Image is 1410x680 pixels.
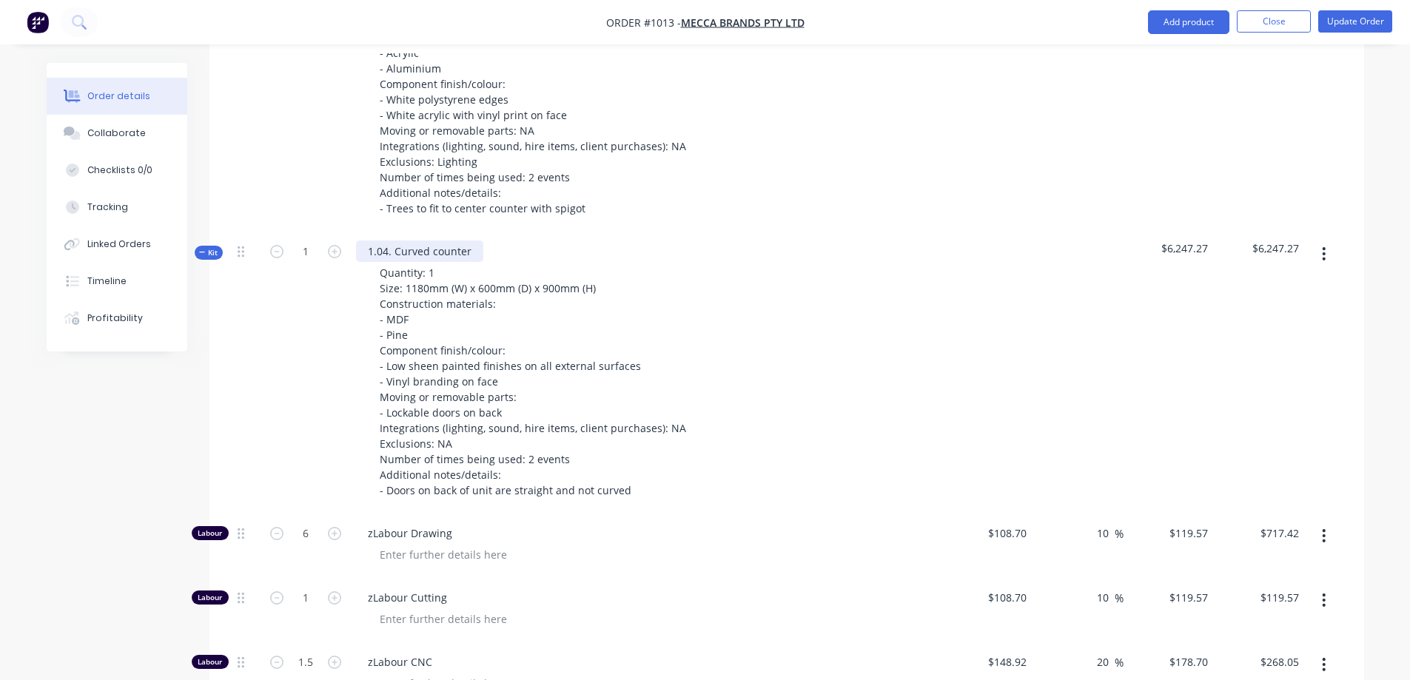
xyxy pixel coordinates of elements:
[87,201,128,214] div: Tracking
[606,16,681,30] span: Order #1013 -
[87,312,143,325] div: Profitability
[47,226,187,263] button: Linked Orders
[199,247,218,258] span: Kit
[192,526,229,540] div: Labour
[1129,240,1209,256] span: $6,247.27
[368,590,936,605] span: zLabour Cutting
[27,11,49,33] img: Factory
[1115,590,1124,607] span: %
[356,240,483,262] div: 1.04. Curved counter
[87,127,146,140] div: Collaborate
[195,246,223,260] button: Kit
[87,90,150,103] div: Order details
[368,262,698,501] div: Quantity: 1 Size: 1180mm (W) x 600mm (D) x 900mm (H) Construction materials: - MDF - Pine Compone...
[1115,525,1124,542] span: %
[1318,10,1392,33] button: Update Order
[1220,240,1299,256] span: $6,247.27
[47,78,187,115] button: Order details
[87,275,127,288] div: Timeline
[1237,10,1311,33] button: Close
[368,525,936,541] span: zLabour Drawing
[47,300,187,337] button: Profitability
[681,16,805,30] a: Mecca Brands Pty Ltd
[47,263,187,300] button: Timeline
[47,115,187,152] button: Collaborate
[47,152,187,189] button: Checklists 0/0
[1148,10,1229,34] button: Add product
[192,590,229,605] div: Labour
[87,238,151,251] div: Linked Orders
[368,654,936,670] span: zLabour CNC
[1115,654,1124,671] span: %
[87,164,152,177] div: Checklists 0/0
[192,655,229,669] div: Labour
[47,189,187,226] button: Tracking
